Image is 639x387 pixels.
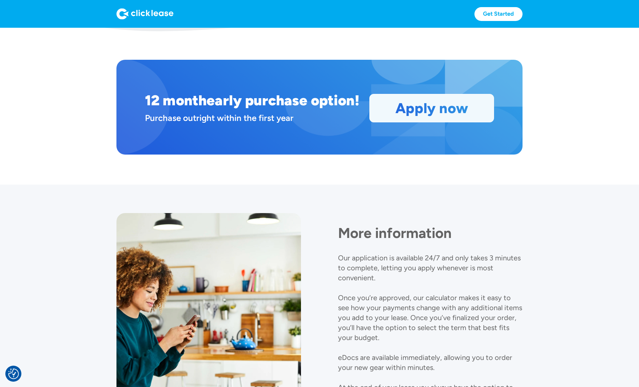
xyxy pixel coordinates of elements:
a: Get Started [474,7,523,21]
img: Revisit consent button [8,369,19,379]
h1: early purchase option! [207,92,359,109]
img: Logo [116,8,173,20]
button: Consent Preferences [8,369,19,379]
div: Purchase outright within the first year [145,112,361,124]
a: Apply now [370,94,494,122]
h1: More information [338,224,523,242]
h1: 12 month [145,92,207,109]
